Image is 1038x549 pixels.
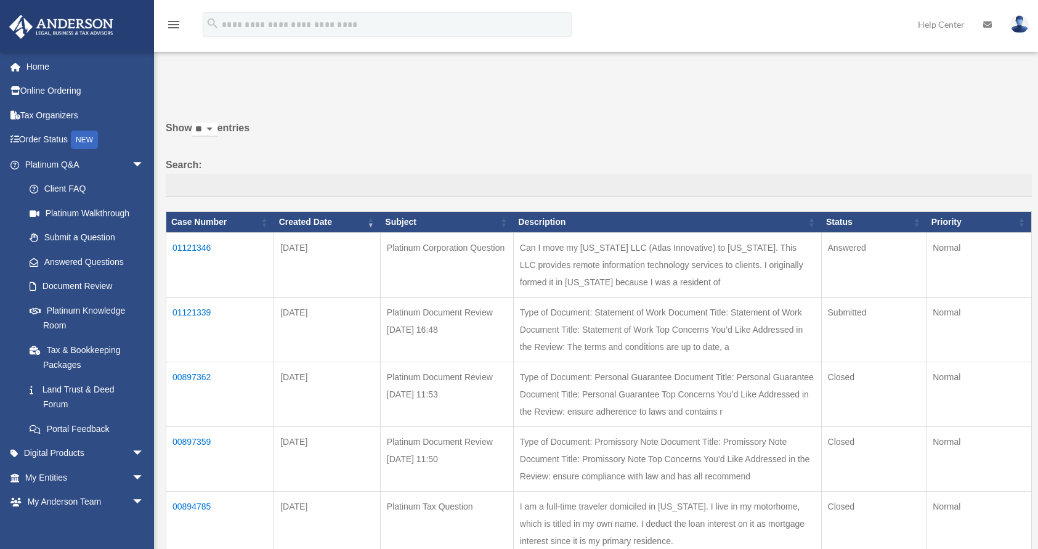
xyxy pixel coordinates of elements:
select: Showentries [192,123,217,137]
a: Land Trust & Deed Forum [17,377,156,417]
a: Portal Feedback [17,417,156,441]
span: arrow_drop_down [132,152,156,177]
td: Closed [821,427,926,492]
a: Client FAQ [17,177,156,201]
td: Normal [926,427,1032,492]
a: Home [9,54,163,79]
td: Platinum Document Review [DATE] 16:48 [380,298,513,362]
td: 00897359 [166,427,274,492]
th: Created Date: activate to sort column ascending [274,212,381,233]
label: Search: [166,157,1032,197]
td: Normal [926,233,1032,298]
th: Case Number: activate to sort column ascending [166,212,274,233]
a: Answered Questions [17,250,150,274]
td: Type of Document: Promissory Note Document Title: Promissory Note Document Title: Promissory Note... [513,427,821,492]
td: Platinum Document Review [DATE] 11:50 [380,427,513,492]
td: 00897362 [166,362,274,427]
td: Answered [821,233,926,298]
td: Type of Document: Statement of Work Document Title: Statement of Work Document Title: Statement o... [513,298,821,362]
a: Online Ordering [9,79,163,104]
td: Can I move my [US_STATE] LLC (Atlas Innovative) to [US_STATE]. This LLC provides remote informati... [513,233,821,298]
div: NEW [71,131,98,149]
img: Anderson Advisors Platinum Portal [6,15,117,39]
th: Priority: activate to sort column ascending [926,212,1032,233]
td: [DATE] [274,233,381,298]
a: My Entitiesarrow_drop_down [9,465,163,490]
input: Search: [166,174,1032,197]
a: Platinum Q&Aarrow_drop_down [9,152,156,177]
td: [DATE] [274,298,381,362]
a: Order StatusNEW [9,128,163,153]
a: Digital Productsarrow_drop_down [9,441,163,466]
a: Platinum Knowledge Room [17,298,156,338]
label: Show entries [166,120,1032,149]
span: arrow_drop_down [132,441,156,466]
td: 01121339 [166,298,274,362]
th: Description: activate to sort column ascending [513,212,821,233]
a: Platinum Walkthrough [17,201,156,226]
span: arrow_drop_down [132,465,156,490]
td: [DATE] [274,362,381,427]
td: Closed [821,362,926,427]
td: Platinum Corporation Question [380,233,513,298]
td: Normal [926,362,1032,427]
a: Submit a Question [17,226,156,250]
td: Type of Document: Personal Guarantee Document Title: Personal Guarantee Document Title: Personal ... [513,362,821,427]
td: Platinum Document Review [DATE] 11:53 [380,362,513,427]
a: Tax & Bookkeeping Packages [17,338,156,377]
td: Normal [926,298,1032,362]
a: menu [166,22,181,32]
span: arrow_drop_down [132,490,156,515]
i: search [206,17,219,30]
th: Subject: activate to sort column ascending [380,212,513,233]
img: User Pic [1010,15,1029,33]
td: Submitted [821,298,926,362]
a: My Anderson Teamarrow_drop_down [9,490,163,514]
a: Document Review [17,274,156,299]
td: [DATE] [274,427,381,492]
td: 01121346 [166,233,274,298]
th: Status: activate to sort column ascending [821,212,926,233]
i: menu [166,17,181,32]
a: Tax Organizers [9,103,163,128]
